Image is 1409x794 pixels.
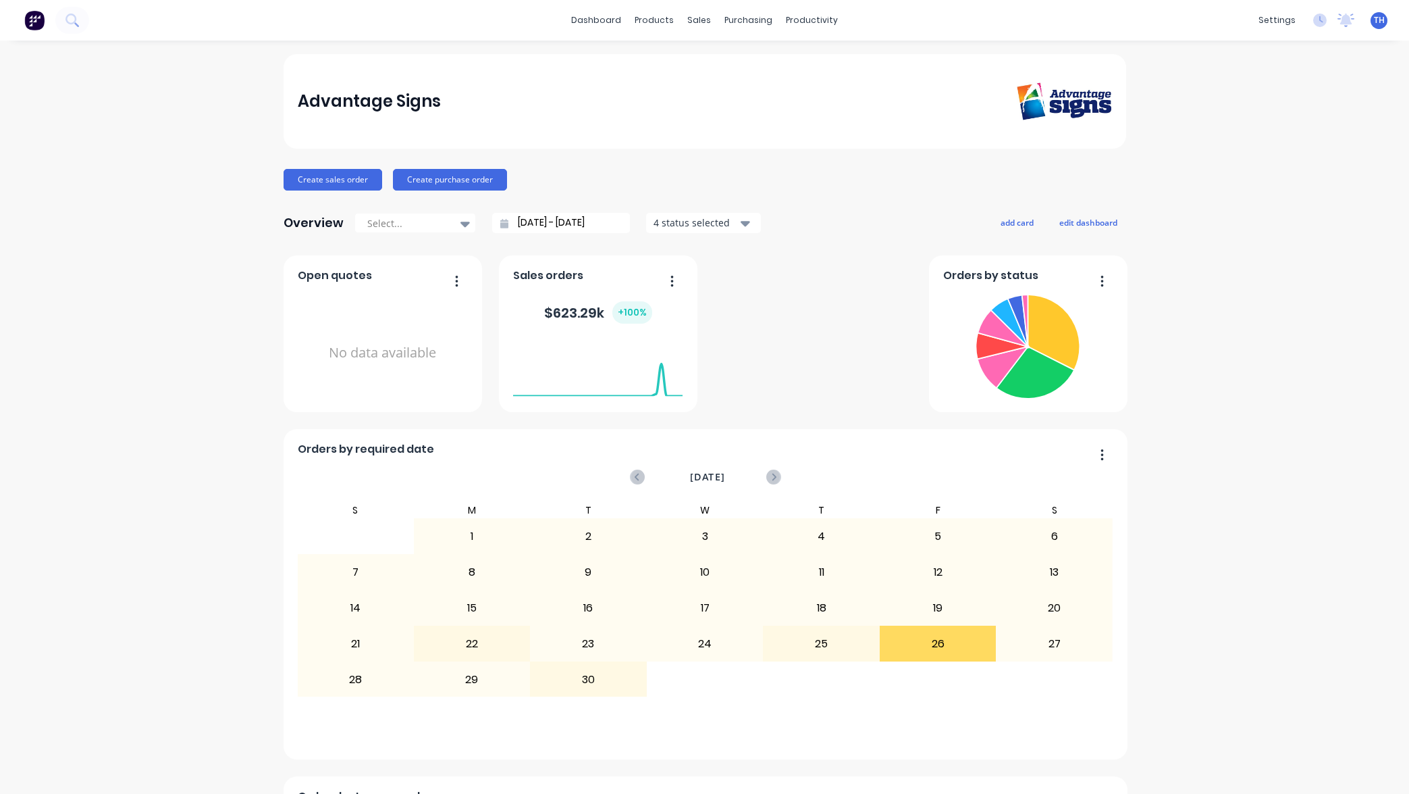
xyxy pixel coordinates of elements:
div: 23 [531,627,646,661]
div: 16 [531,591,646,625]
button: add card [992,214,1042,231]
a: dashboard [564,10,628,30]
button: Create sales order [284,169,382,191]
div: 15 [415,591,530,625]
div: F [880,502,996,518]
button: Create purchase order [393,169,507,191]
div: $ 623.29k [544,301,652,324]
div: 28 [298,663,413,697]
div: settings [1252,10,1302,30]
div: productivity [779,10,845,30]
div: 7 [298,555,413,589]
span: [DATE] [690,470,725,485]
div: 26 [880,627,996,661]
span: TH [1374,14,1385,26]
div: 11 [764,555,879,589]
div: 1 [415,520,530,553]
div: Advantage Signs [298,88,441,115]
div: Overview [284,209,344,237]
div: 24 [647,627,763,661]
div: T [530,502,647,518]
div: 10 [647,555,763,589]
div: 4 status selected [654,216,739,230]
div: sales [681,10,718,30]
div: S [297,502,414,518]
div: 9 [531,555,646,589]
div: W [647,502,764,518]
div: 18 [764,591,879,625]
div: 13 [996,555,1112,589]
div: 19 [880,591,996,625]
div: 27 [996,627,1112,661]
div: S [996,502,1113,518]
div: T [763,502,880,518]
div: products [628,10,681,30]
div: 14 [298,591,413,625]
div: 25 [764,627,879,661]
button: edit dashboard [1051,214,1126,231]
div: + 100 % [612,301,652,324]
div: 12 [880,555,996,589]
div: 2 [531,520,646,553]
button: 4 status selected [646,213,761,233]
div: 6 [996,520,1112,553]
div: 20 [996,591,1112,625]
div: No data available [298,289,467,417]
img: Advantage Signs [1017,82,1111,121]
div: 30 [531,663,646,697]
div: purchasing [718,10,779,30]
img: Factory [24,10,45,30]
div: 8 [415,555,530,589]
div: 21 [298,627,413,661]
div: 4 [764,520,879,553]
div: 22 [415,627,530,661]
div: 17 [647,591,763,625]
span: Orders by status [943,268,1038,284]
div: 29 [415,663,530,697]
span: Sales orders [513,268,583,284]
div: 3 [647,520,763,553]
span: Orders by required date [298,441,434,457]
div: 5 [880,520,996,553]
div: M [414,502,531,518]
span: Open quotes [298,268,372,284]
